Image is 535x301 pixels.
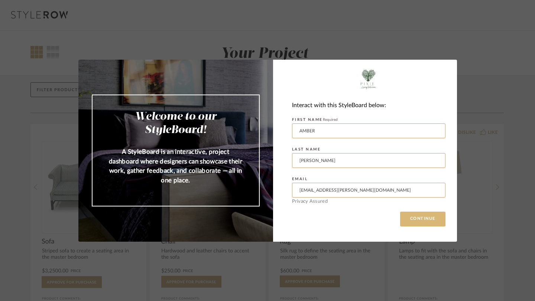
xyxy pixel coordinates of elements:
input: Enter Last Name [292,153,445,168]
h2: Welcome to our StyleBoard! [107,110,244,137]
label: LAST NAME [292,147,321,152]
input: Enter First Name [292,123,445,138]
span: Required [323,118,338,122]
label: FIRST NAME [292,118,338,122]
div: Interact with this StyleBoard below: [292,100,445,110]
label: EMAIL [292,177,308,181]
button: CONTINUE [400,212,445,226]
div: Privacy Assured [292,199,445,204]
input: Enter Email [292,183,445,198]
p: A StyleBoard is an interactive, project dashboard where designers can showcase their work, gather... [107,147,244,185]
